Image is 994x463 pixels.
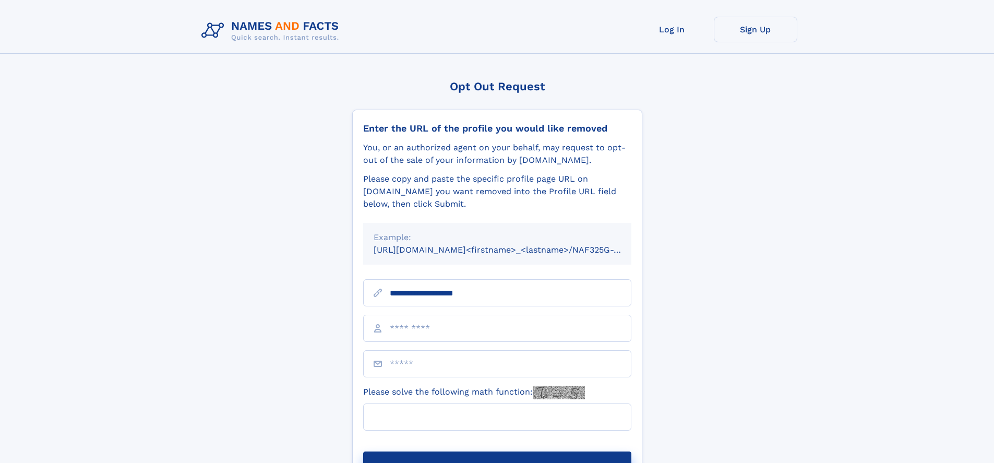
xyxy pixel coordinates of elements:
a: Log In [630,17,714,42]
div: Enter the URL of the profile you would like removed [363,123,631,134]
label: Please solve the following math function: [363,386,585,399]
small: [URL][DOMAIN_NAME]<firstname>_<lastname>/NAF325G-xxxxxxxx [374,245,651,255]
div: Example: [374,231,621,244]
div: Please copy and paste the specific profile page URL on [DOMAIN_NAME] you want removed into the Pr... [363,173,631,210]
img: Logo Names and Facts [197,17,348,45]
div: You, or an authorized agent on your behalf, may request to opt-out of the sale of your informatio... [363,141,631,167]
a: Sign Up [714,17,797,42]
div: Opt Out Request [352,80,642,93]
